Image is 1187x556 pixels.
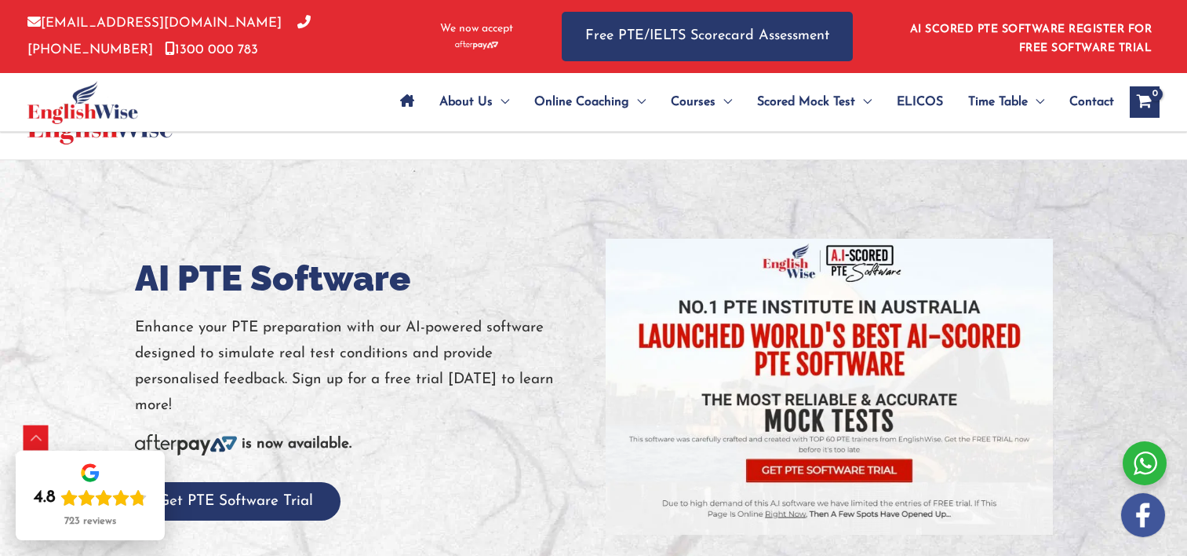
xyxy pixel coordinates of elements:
a: [EMAIL_ADDRESS][DOMAIN_NAME] [27,16,282,30]
span: We now accept [440,21,513,37]
span: Courses [671,75,715,130]
img: Afterpay-Logo [135,434,237,455]
a: AI SCORED PTE SOFTWARE REGISTER FOR FREE SOFTWARE TRIAL [910,24,1152,54]
span: ELICOS [897,75,943,130]
span: Menu Toggle [1028,75,1044,130]
span: Menu Toggle [855,75,872,130]
h1: AI PTE Software [135,254,582,303]
span: Scored Mock Test [757,75,855,130]
span: Time Table [968,75,1028,130]
span: About Us [439,75,493,130]
span: Menu Toggle [629,75,646,130]
span: Menu Toggle [715,75,732,130]
a: Scored Mock TestMenu Toggle [745,75,884,130]
div: 4.8 [34,487,56,509]
span: Menu Toggle [493,75,509,130]
a: [PHONE_NUMBER] [27,16,311,56]
div: 723 reviews [64,515,116,528]
a: About UsMenu Toggle [427,75,522,130]
a: Contact [1057,75,1114,130]
img: white-facebook.png [1121,493,1165,537]
a: View Shopping Cart, empty [1130,86,1160,118]
nav: Site Navigation: Main Menu [388,75,1114,130]
p: Enhance your PTE preparation with our AI-powered software designed to simulate real test conditio... [135,315,582,419]
aside: Header Widget 1 [901,11,1160,62]
a: Get PTE Software Trial [131,494,340,509]
a: ELICOS [884,75,956,130]
div: Rating: 4.8 out of 5 [34,487,147,509]
a: 1300 000 783 [165,43,258,57]
b: is now available. [242,437,351,452]
a: Online CoachingMenu Toggle [522,75,658,130]
img: Afterpay-Logo [455,41,498,49]
a: Free PTE/IELTS Scorecard Assessment [562,12,853,61]
span: Contact [1069,75,1114,130]
a: Time TableMenu Toggle [956,75,1057,130]
img: cropped-ew-logo [27,81,138,124]
span: Online Coaching [534,75,629,130]
img: pte-institute-768x508 [606,239,1053,535]
a: CoursesMenu Toggle [658,75,745,130]
button: Get PTE Software Trial [131,482,340,521]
